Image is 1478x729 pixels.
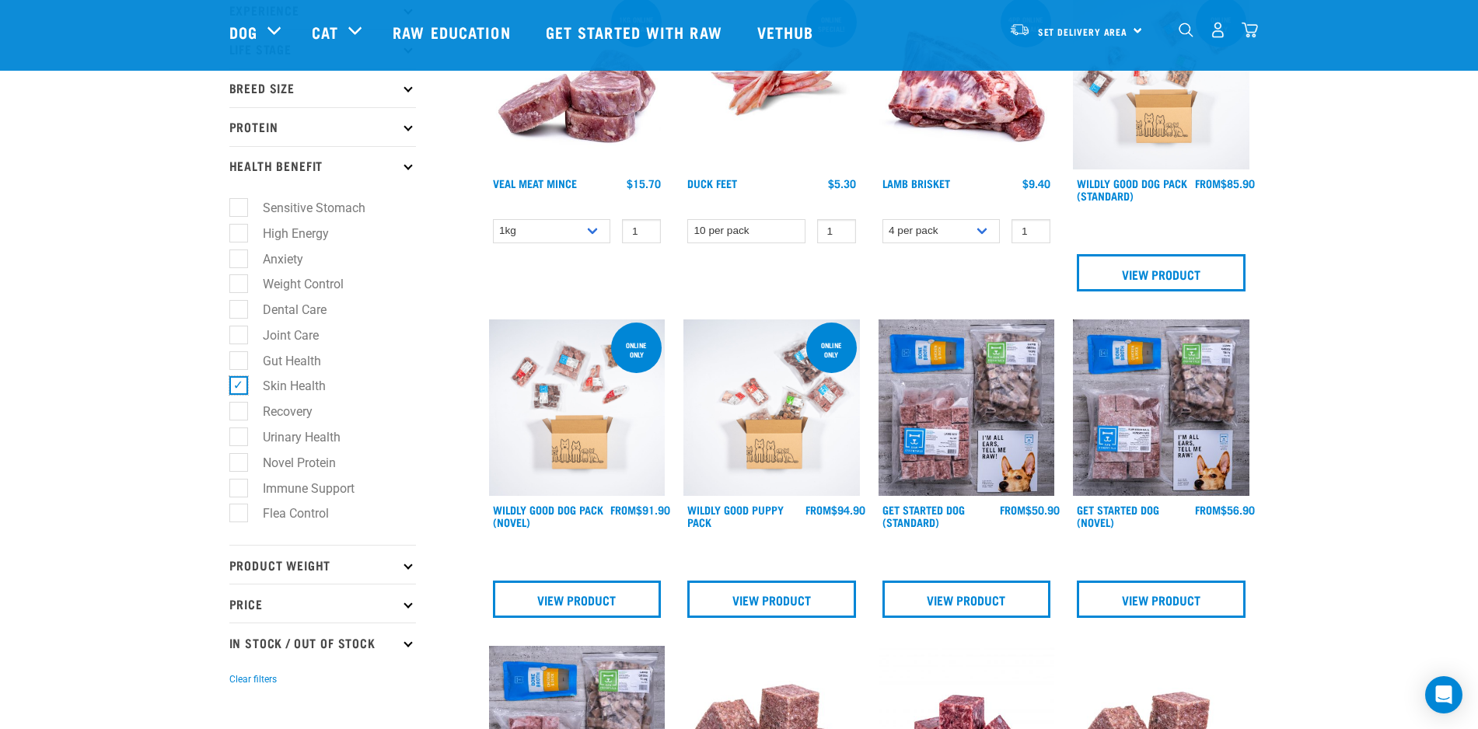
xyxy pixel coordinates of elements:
[1077,507,1159,525] a: Get Started Dog (Novel)
[238,376,332,396] label: Skin Health
[1242,22,1258,38] img: home-icon@2x.png
[238,402,319,421] label: Recovery
[489,319,666,496] img: Dog Novel 0 2sec
[238,249,309,269] label: Anxiety
[817,219,856,243] input: 1
[1179,23,1193,37] img: home-icon-1@2x.png
[1038,29,1128,34] span: Set Delivery Area
[687,507,784,525] a: Wildly Good Puppy Pack
[742,1,833,63] a: Vethub
[1000,507,1026,512] span: FROM
[687,581,856,618] a: View Product
[683,319,860,496] img: Puppy 0 2sec
[1009,23,1030,37] img: van-moving.png
[229,146,416,185] p: Health Benefit
[493,581,662,618] a: View Product
[1425,676,1462,713] div: Open Intercom Messenger
[1022,177,1050,190] div: $9.40
[1210,22,1226,38] img: user.png
[238,479,361,498] label: Immune Support
[879,319,1055,496] img: NSP Dog Standard Update
[622,219,661,243] input: 1
[238,198,372,218] label: Sensitive Stomach
[493,507,603,525] a: Wildly Good Dog Pack (Novel)
[1012,219,1050,243] input: 1
[1077,180,1187,198] a: Wildly Good Dog Pack (Standard)
[229,584,416,623] p: Price
[627,177,661,190] div: $15.70
[229,623,416,661] p: In Stock / Out Of Stock
[1195,177,1255,190] div: $85.90
[312,20,338,44] a: Cat
[805,507,831,512] span: FROM
[238,504,335,523] label: Flea Control
[229,20,257,44] a: Dog
[1195,504,1255,516] div: $56.90
[1195,507,1221,512] span: FROM
[238,326,325,345] label: Joint Care
[610,504,670,516] div: $91.90
[828,177,856,190] div: $5.30
[229,672,277,686] button: Clear filters
[805,504,865,516] div: $94.90
[1000,504,1060,516] div: $50.90
[610,507,636,512] span: FROM
[1073,319,1249,496] img: NSP Dog Novel Update
[611,333,662,366] div: Online Only
[377,1,529,63] a: Raw Education
[238,274,350,294] label: Weight Control
[687,180,737,186] a: Duck Feet
[238,351,327,371] label: Gut Health
[238,300,333,319] label: Dental Care
[238,224,335,243] label: High Energy
[882,507,965,525] a: Get Started Dog (Standard)
[882,180,950,186] a: Lamb Brisket
[229,107,416,146] p: Protein
[882,581,1051,618] a: View Product
[229,68,416,107] p: Breed Size
[806,333,857,366] div: Online Only
[1077,581,1246,618] a: View Product
[229,545,416,584] p: Product Weight
[1195,180,1221,186] span: FROM
[238,453,342,473] label: Novel Protein
[1077,254,1246,291] a: View Product
[530,1,742,63] a: Get started with Raw
[493,180,577,186] a: Veal Meat Mince
[238,427,347,447] label: Urinary Health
